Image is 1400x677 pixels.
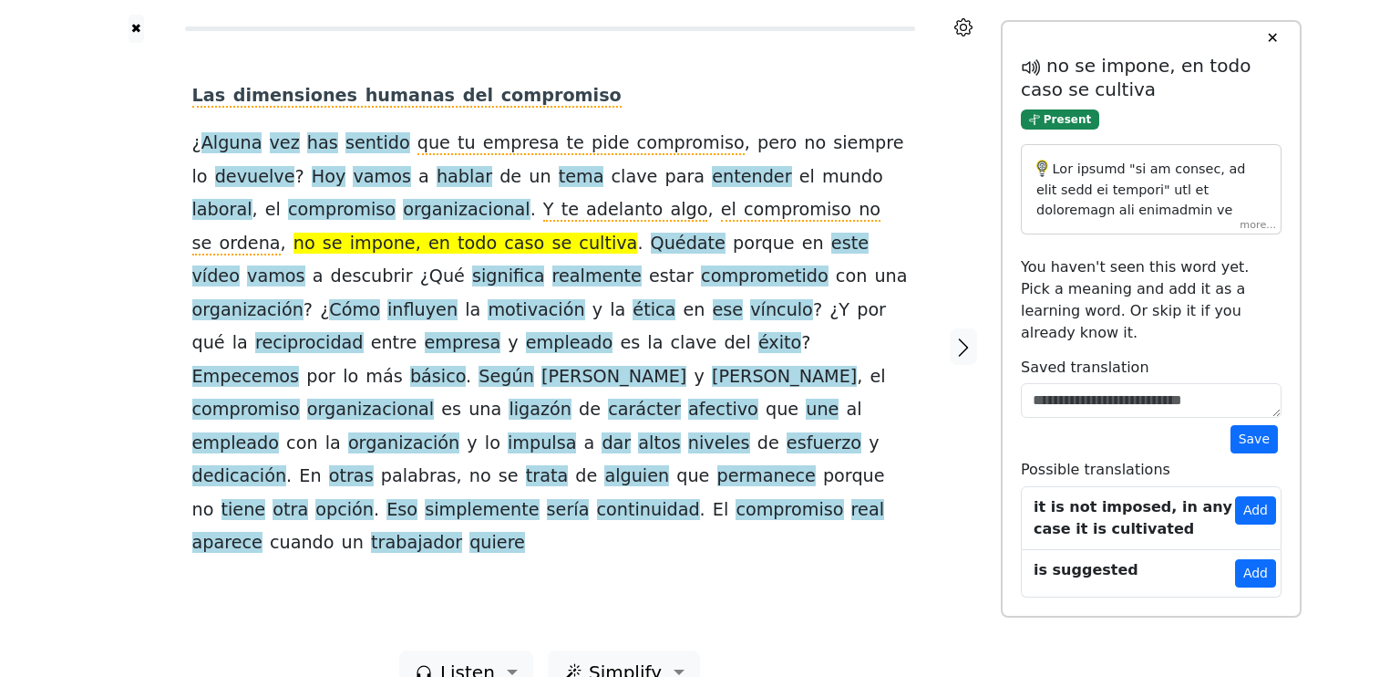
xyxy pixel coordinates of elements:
span: de [579,399,601,422]
span: es [620,332,640,355]
span: qué [192,332,225,355]
span: compromiso [736,499,843,522]
span: motivación [488,299,584,322]
span: que [676,465,709,488]
span: . [700,499,705,522]
span: a [584,432,595,455]
span: pero [757,132,797,155]
span: quiere [469,532,525,555]
span: , [745,132,750,155]
span: compromiso [192,399,300,422]
span: ? [304,299,313,322]
span: entender [712,166,791,189]
span: vídeo [192,266,240,288]
span: ? [801,332,810,355]
span: [PERSON_NAME] [541,366,686,389]
span: el compromiso no se ordena [192,199,881,255]
span: de [499,166,521,189]
span: ética [633,299,675,322]
span: ¿ [829,299,839,322]
span: básico [410,366,466,389]
span: caso [504,233,544,255]
span: Empecemos [192,366,300,389]
span: impulsa [508,432,576,455]
span: impone [350,233,416,255]
span: afectivo [688,399,758,422]
span: , [857,366,862,389]
div: is suggested [1034,559,1138,581]
p: You haven't seen this word yet. Pick a meaning and add it as a learning word. Or skip it if you a... [1021,256,1282,344]
span: Y [839,299,849,322]
span: organización [348,432,459,455]
button: Save [1230,425,1278,453]
span: Según [479,366,534,389]
span: dar [602,432,631,455]
span: por [857,299,886,322]
span: Las dimensiones humanas del compromiso [192,85,622,108]
span: empleado [526,332,613,355]
span: clave [612,166,658,189]
span: significa [472,266,544,288]
span: que [766,399,798,422]
span: ¿ [420,266,429,288]
span: la [232,332,248,355]
span: , [281,233,286,255]
span: vez [270,132,300,155]
span: cultiva [579,233,637,255]
span: la [647,332,663,355]
span: ¿ [320,299,329,322]
span: lo [343,366,358,389]
span: estar [649,266,694,288]
a: ✖ [129,15,144,43]
span: Y te adelanto algo [543,199,708,222]
span: , [707,199,713,222]
span: influyen [387,299,458,322]
span: empleado [192,432,280,455]
span: , [252,199,258,222]
span: , [457,465,462,488]
span: es [441,399,461,422]
span: a [418,166,429,189]
span: una [468,399,501,422]
span: lo [485,432,500,455]
span: Qué [429,266,465,288]
span: lo [192,166,208,189]
span: altos [638,432,680,455]
span: une [806,399,839,422]
span: éxito [758,332,801,355]
span: el [265,199,281,222]
span: realmente [552,266,642,288]
span: has [307,132,338,155]
span: descubrir [331,266,413,288]
span: . [374,499,379,522]
span: no [293,233,315,255]
span: ¿ [192,132,201,155]
span: todo [458,233,497,255]
span: vamos [247,266,305,288]
span: de [575,465,597,488]
span: siempre [833,132,903,155]
span: en [428,233,450,255]
span: otra [273,499,308,522]
span: la [465,299,480,322]
span: simplemente [425,499,539,522]
span: esfuerzo [787,432,861,455]
span: la [325,432,341,455]
button: Add [1235,559,1276,588]
span: En [299,465,321,488]
span: no [469,465,491,488]
span: palabras [381,465,457,488]
span: y [869,432,879,455]
span: para [664,166,705,189]
span: el [799,166,815,189]
span: clave [671,332,717,355]
span: al [846,399,861,422]
span: cuando [270,532,335,555]
span: en [802,233,824,255]
span: del [724,332,750,355]
span: reciprocidad [255,332,364,355]
h6: Possible translations [1021,461,1282,478]
span: el [870,366,886,389]
span: no [192,499,214,522]
span: la [610,299,625,322]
